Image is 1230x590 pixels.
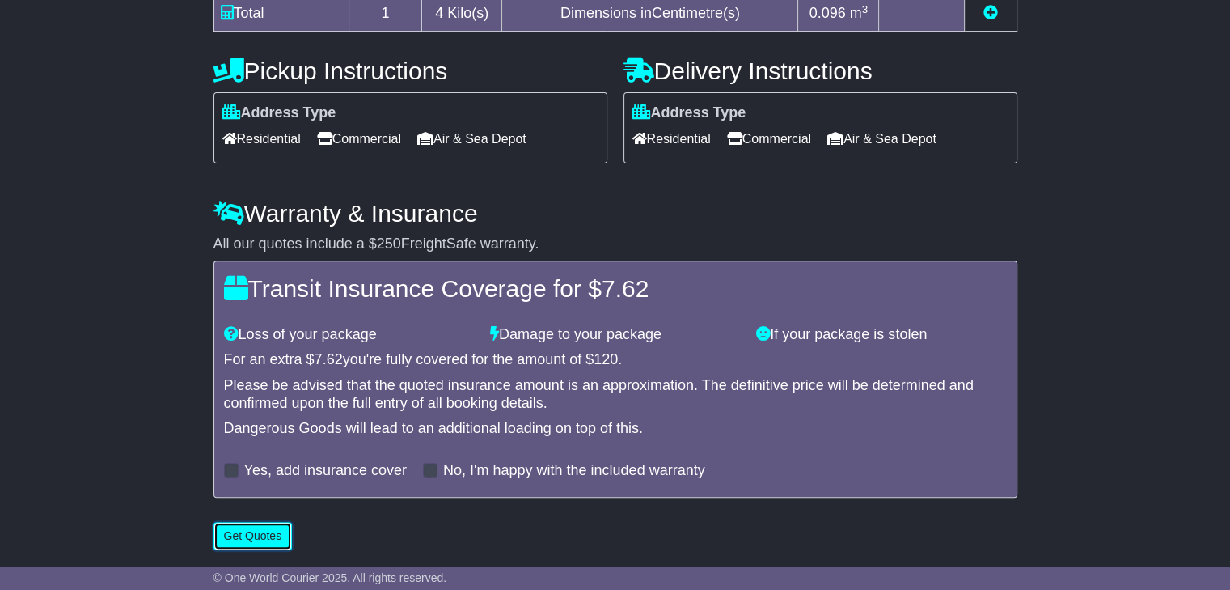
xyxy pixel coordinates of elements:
h4: Warranty & Insurance [213,200,1017,227]
div: Damage to your package [482,326,748,344]
div: Dangerous Goods will lead to an additional loading on top of this. [224,420,1007,438]
span: 7.62 [602,275,649,302]
span: 120 [594,351,618,367]
span: Residential [632,126,711,151]
div: All our quotes include a $ FreightSafe warranty. [213,236,1017,253]
span: © One World Courier 2025. All rights reserved. [213,571,447,584]
label: No, I'm happy with the included warranty [443,462,705,480]
label: Address Type [632,104,746,122]
span: 250 [377,236,401,252]
div: For an extra $ you're fully covered for the amount of $ . [224,351,1007,369]
span: m [850,5,869,21]
span: 4 [435,5,443,21]
span: 7.62 [315,351,343,367]
span: Air & Sea Depot [827,126,936,151]
span: Commercial [317,126,401,151]
h4: Pickup Instructions [213,57,607,84]
label: Yes, add insurance cover [244,462,407,480]
label: Address Type [222,104,336,122]
div: If your package is stolen [748,326,1014,344]
span: Air & Sea Depot [417,126,526,151]
div: Please be advised that the quoted insurance amount is an approximation. The definitive price will... [224,377,1007,412]
button: Get Quotes [213,522,293,550]
span: 0.096 [809,5,846,21]
a: Add new item [983,5,998,21]
h4: Delivery Instructions [623,57,1017,84]
h4: Transit Insurance Coverage for $ [224,275,1007,302]
sup: 3 [862,3,869,15]
span: Residential [222,126,301,151]
span: Commercial [727,126,811,151]
div: Loss of your package [216,326,482,344]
